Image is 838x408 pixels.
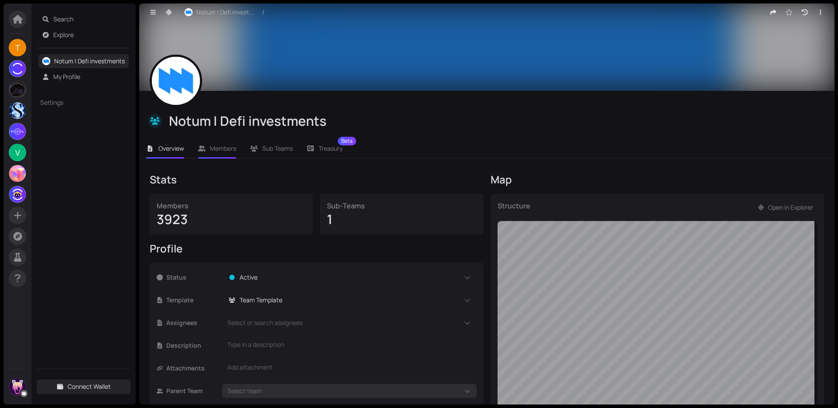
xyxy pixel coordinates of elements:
img: DqDBPFGanK.jpeg [9,81,26,98]
span: Team Template [240,295,282,305]
div: Sub-Teams [327,201,476,211]
img: deb3d1549a3c2bca6a77e6b5a8270055.webp [152,57,200,105]
div: Profile [150,242,484,256]
div: Members [157,201,306,211]
div: Stats [150,173,484,187]
span: Description [166,341,222,350]
span: Template [166,295,222,305]
div: Structure [498,201,530,221]
div: 3923 [157,211,306,228]
div: Type in a description [227,340,471,349]
span: Select or search assignees [224,318,302,328]
img: Jo8aJ5B5ax.jpeg [9,379,26,395]
div: Map [491,173,824,187]
img: c3llwUlr6D.jpeg [9,102,26,119]
div: Settings [37,93,131,113]
a: Notum | Defi investments [54,57,125,65]
div: Notum | Defi investments [169,113,822,129]
span: Sub Teams [262,144,293,152]
span: Connect Wallet [68,382,111,391]
span: Open in Explorer [768,203,813,212]
span: Status [166,273,222,282]
sup: Beta [338,137,356,145]
span: Notum | Defi investments [196,7,256,17]
span: Overview [158,144,184,152]
div: 1 [327,211,476,228]
img: F74otHnKuz.jpeg [9,165,26,182]
span: Members [210,144,236,152]
span: Search [53,12,126,26]
span: Parent Team [166,386,222,396]
span: Assignees [166,318,222,328]
span: Settings [40,98,112,107]
img: T8Xj_ByQ5B.jpeg [9,123,26,140]
span: Attachments [166,363,222,373]
span: V [15,144,20,161]
img: 1d3d5e142b2c057a2bb61662301e7eb7.webp [9,186,26,203]
span: Active [240,273,258,282]
div: Add attachment [222,360,477,374]
a: My Profile [53,73,80,81]
span: T [15,39,20,56]
button: Connect Wallet [37,380,131,394]
img: deb3d1549a3c2bca6a77e6b5a8270055.webp [185,8,192,16]
span: Select team [224,386,262,396]
img: S5xeEuA_KA.jpeg [9,60,26,77]
span: Treasury [319,145,343,152]
a: Explore [53,31,74,39]
button: Notum | Defi investments [180,5,260,19]
button: Open in Explorer [753,201,817,214]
